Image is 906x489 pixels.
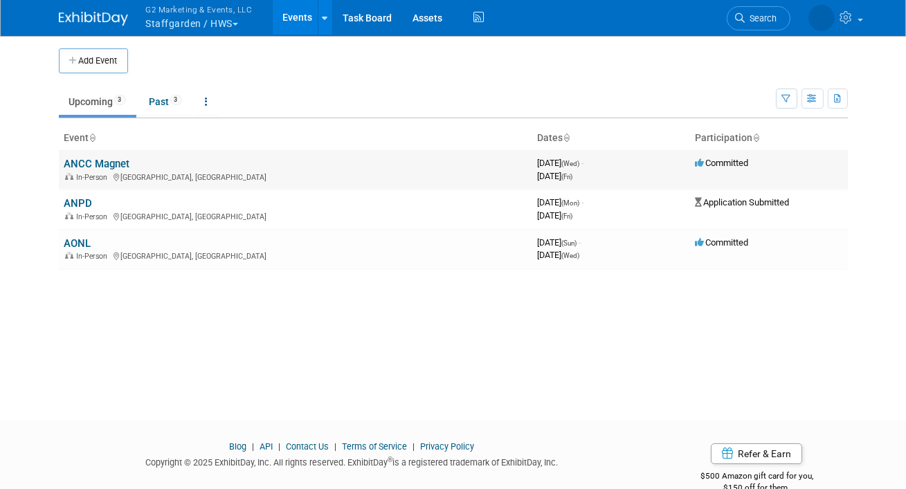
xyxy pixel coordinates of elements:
[229,441,246,452] a: Blog
[562,252,580,259] span: (Wed)
[331,441,340,452] span: |
[696,158,749,168] span: Committed
[727,6,790,30] a: Search
[260,441,273,452] a: API
[65,252,73,259] img: In-Person Event
[64,158,130,170] a: ANCC Magnet
[275,441,284,452] span: |
[89,132,96,143] a: Sort by Event Name
[77,212,112,221] span: In-Person
[64,250,527,261] div: [GEOGRAPHIC_DATA], [GEOGRAPHIC_DATA]
[59,127,532,150] th: Event
[711,443,802,464] a: Refer & Earn
[562,173,573,181] span: (Fri)
[64,237,91,250] a: AONL
[59,89,136,115] a: Upcoming3
[532,127,690,150] th: Dates
[65,173,73,180] img: In-Person Event
[420,441,474,452] a: Privacy Policy
[579,237,581,248] span: -
[139,89,192,115] a: Past3
[59,48,128,73] button: Add Event
[388,456,392,463] sup: ®
[538,158,584,168] span: [DATE]
[562,239,577,247] span: (Sun)
[745,13,777,24] span: Search
[690,127,848,150] th: Participation
[114,95,126,105] span: 3
[582,158,584,168] span: -
[64,210,527,221] div: [GEOGRAPHIC_DATA], [GEOGRAPHIC_DATA]
[562,160,580,167] span: (Wed)
[146,2,253,17] span: G2 Marketing & Events, LLC
[538,210,573,221] span: [DATE]
[582,197,584,207] span: -
[696,197,790,207] span: Application Submitted
[563,132,570,143] a: Sort by Start Date
[538,250,580,260] span: [DATE]
[64,171,527,182] div: [GEOGRAPHIC_DATA], [GEOGRAPHIC_DATA]
[562,212,573,220] span: (Fri)
[562,199,580,207] span: (Mon)
[538,237,581,248] span: [DATE]
[808,5,835,31] img: Nora McQuillan
[77,173,112,182] span: In-Person
[753,132,760,143] a: Sort by Participation Type
[409,441,418,452] span: |
[59,12,128,26] img: ExhibitDay
[538,171,573,181] span: [DATE]
[342,441,407,452] a: Terms of Service
[59,453,646,469] div: Copyright © 2025 ExhibitDay, Inc. All rights reserved. ExhibitDay is a registered trademark of Ex...
[538,197,584,207] span: [DATE]
[77,252,112,261] span: In-Person
[170,95,182,105] span: 3
[696,237,749,248] span: Committed
[248,441,257,452] span: |
[286,441,329,452] a: Contact Us
[64,197,93,210] a: ANPD
[65,212,73,219] img: In-Person Event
